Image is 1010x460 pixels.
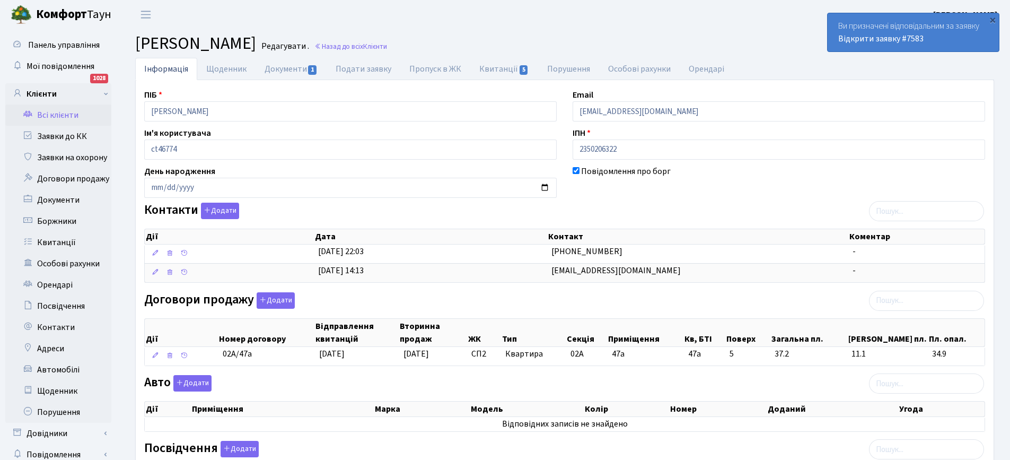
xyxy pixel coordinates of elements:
span: 37.2 [775,348,843,360]
th: Номер договору [218,319,314,346]
a: Щоденник [197,58,256,80]
th: Номер [669,402,767,416]
button: Авто [173,375,212,392]
th: Вторинна продаж [399,319,467,346]
th: Пл. опал. [928,319,985,346]
th: Дії [145,402,191,416]
button: Посвідчення [221,441,259,457]
a: Квитанції [5,232,111,253]
label: День народження [144,165,215,178]
b: Комфорт [36,6,87,23]
label: Договори продажу [144,292,295,309]
span: Клієнти [363,41,387,51]
th: Тип [501,319,566,346]
label: Контакти [144,203,239,219]
th: Доданий [767,402,899,416]
span: Панель управління [28,39,100,51]
small: Редагувати . [259,41,309,51]
b: [PERSON_NAME] [933,9,997,21]
a: Додати [218,439,259,458]
a: Довідники [5,423,111,444]
img: logo.png [11,4,32,25]
td: Відповідних записів не знайдено [145,417,985,431]
span: 02А/47а [223,348,252,360]
span: [DATE] 14:13 [318,265,364,276]
a: Порушення [5,402,111,423]
a: Додати [254,290,295,309]
th: Коментар [848,229,985,244]
a: Інформація [135,58,197,80]
a: Відкрити заявку #7583 [838,33,924,45]
div: 1028 [90,74,108,83]
a: Контакти [5,317,111,338]
input: Пошук... [869,374,984,394]
a: Орендарі [5,274,111,296]
a: Назад до всіхКлієнти [314,41,387,51]
span: СП2 [471,348,497,360]
th: Марка [374,402,470,416]
a: Клієнти [5,83,111,105]
th: ЖК [467,319,501,346]
a: Панель управління [5,34,111,56]
span: - [853,246,856,257]
span: - [853,265,856,276]
span: [PHONE_NUMBER] [551,246,622,257]
label: Авто [144,375,212,392]
span: 1 [308,65,317,75]
th: Загальна пл. [770,319,847,346]
div: Ви призначені відповідальним за заявку [828,13,999,51]
span: 5 [730,348,766,360]
th: Кв, БТІ [683,319,725,346]
span: [PERSON_NAME] [135,31,256,56]
th: Дата [314,229,548,244]
a: Щоденник [5,380,111,402]
a: Мої повідомлення1028 [5,56,111,77]
a: Орендарі [680,58,733,80]
a: Порушення [538,58,599,80]
th: Модель [470,402,583,416]
input: Пошук... [869,291,984,311]
a: Додати [171,374,212,392]
a: Документи [5,189,111,211]
span: 34.9 [932,348,980,360]
a: Договори продажу [5,168,111,189]
input: Пошук... [869,201,984,221]
th: Дії [145,319,218,346]
a: Посвідчення [5,296,111,317]
a: Документи [256,58,327,80]
a: Додати [198,201,239,220]
th: Приміщення [191,402,374,416]
span: [EMAIL_ADDRESS][DOMAIN_NAME] [551,265,681,276]
span: Мої повідомлення [27,60,94,72]
span: 11.1 [851,348,924,360]
a: Автомобілі [5,359,111,380]
label: ІПН [573,127,591,140]
span: Таун [36,6,111,24]
span: 5 [520,65,528,75]
label: Ім'я користувача [144,127,211,140]
label: Email [573,89,593,101]
label: ПІБ [144,89,162,101]
label: Посвідчення [144,441,259,457]
th: Контакт [547,229,848,244]
a: Подати заявку [327,58,400,80]
a: Заявки на охорону [5,147,111,168]
a: Особові рахунки [599,58,680,80]
a: Адреси [5,338,111,359]
a: Пропуск в ЖК [400,58,470,80]
a: Заявки до КК [5,126,111,147]
span: [DATE] 22:03 [318,246,364,257]
input: Пошук... [869,439,984,459]
th: Секція [566,319,608,346]
button: Контакти [201,203,239,219]
label: Повідомлення про борг [581,165,671,178]
span: Квартира [505,348,561,360]
th: [PERSON_NAME] пл. [847,319,928,346]
th: Поверх [725,319,770,346]
span: 47а [688,348,722,360]
span: [DATE] [403,348,429,360]
button: Переключити навігацію [133,6,159,23]
a: Особові рахунки [5,253,111,274]
span: 02А [570,348,584,360]
button: Договори продажу [257,292,295,309]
